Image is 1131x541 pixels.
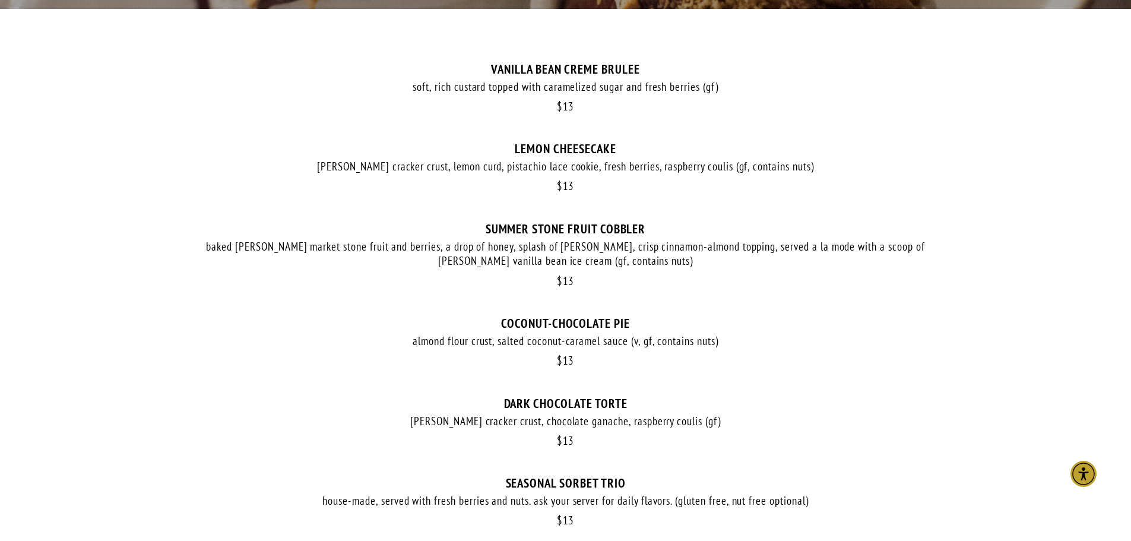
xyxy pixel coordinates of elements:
[198,414,934,429] div: [PERSON_NAME] cracker crust, chocolate ganache, raspberry coulis (gf)
[198,179,934,193] div: 13
[198,334,934,349] div: almond flour crust, salted coconut-caramel sauce (v, gf, contains nuts)
[1070,461,1097,487] div: Accessibility Menu
[557,179,563,193] span: $
[198,274,934,288] div: 13
[198,514,934,527] div: 13
[198,354,934,368] div: 13
[198,239,934,268] div: baked [PERSON_NAME] market stone fruit and berries, a drop of honey, splash of [PERSON_NAME], cri...
[557,99,563,113] span: $
[198,141,934,156] div: LEMON CHEESECAKE
[557,434,563,448] span: $
[557,274,563,288] span: $
[198,159,934,174] div: [PERSON_NAME] cracker crust, lemon curd, pistachio lace cookie, fresh berries, raspberry coulis (...
[198,62,934,77] div: VANILLA BEAN CREME BRULEE
[198,476,934,491] div: SEASONAL SORBET TRIO
[198,434,934,448] div: 13
[198,316,934,331] div: COCONUT-CHOCOLATE PIE
[557,353,563,368] span: $
[557,513,563,527] span: $
[198,493,934,508] div: house-made, served with fresh berries and nuts. ask your server for daily flavors. (gluten free, ...
[198,100,934,113] div: 13
[198,80,934,94] div: soft, rich custard topped with caramelized sugar and fresh berries (gf)
[198,396,934,411] div: DARK CHOCOLATE TORTE
[198,222,934,236] div: SUMMER STONE FRUIT COBBLER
